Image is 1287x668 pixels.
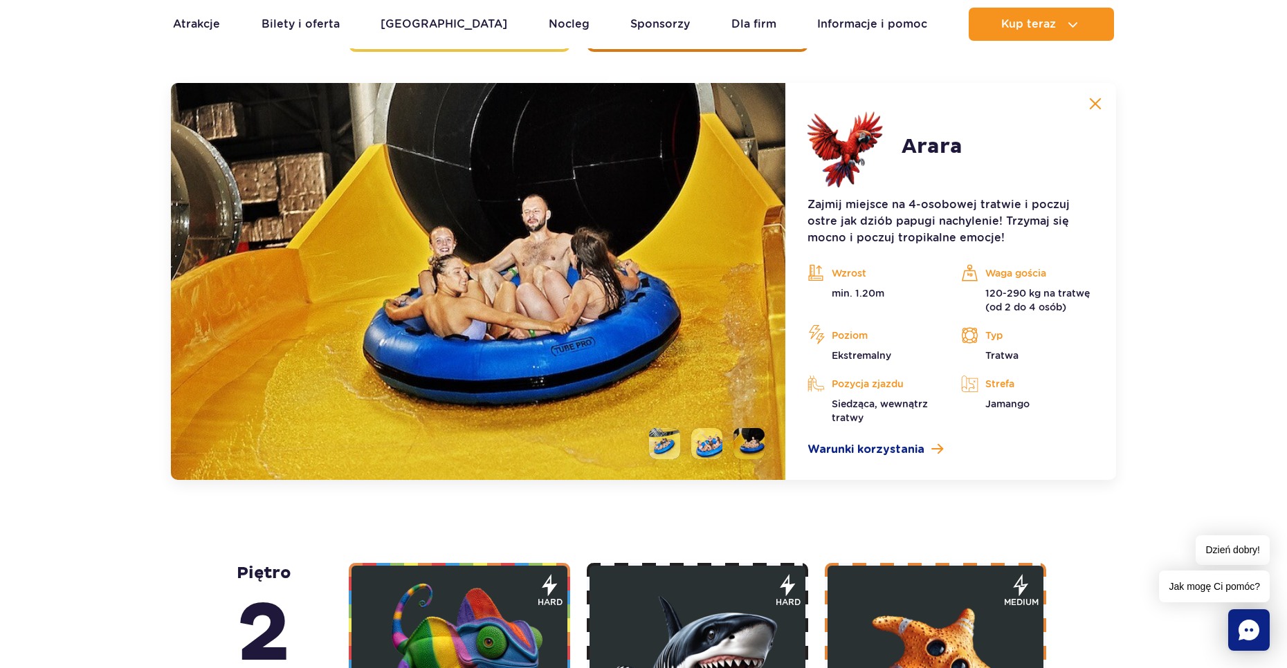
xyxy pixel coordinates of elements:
p: min. 1.20m [807,286,940,300]
h2: Arara [902,134,962,159]
a: Dla firm [731,8,776,41]
p: Zajmij miejsce na 4-osobowej tratwie i poczuj ostre jak dziób papugi nachylenie! Trzymaj się mocn... [807,196,1094,246]
span: medium [1004,596,1039,609]
a: [GEOGRAPHIC_DATA] [381,8,507,41]
p: Tratwa [961,349,1094,362]
a: Informacje i pomoc [817,8,927,41]
p: Typ [961,325,1094,346]
p: Waga gościa [961,263,1094,284]
a: Warunki korzystania [807,441,1094,458]
div: Chat [1228,609,1270,651]
span: Kup teraz [1001,18,1056,30]
p: 120-290 kg na tratwę (od 2 do 4 osób) [961,286,1094,314]
p: Poziom [807,325,940,346]
p: Strefa [961,373,1094,394]
button: Kup teraz [969,8,1114,41]
a: Sponsorzy [630,8,690,41]
a: Nocleg [549,8,590,41]
p: Siedząca, wewnątrz tratwy [807,397,940,425]
a: Bilety i oferta [262,8,340,41]
span: Jak mogę Ci pomóc? [1159,570,1270,602]
p: Ekstremalny [807,349,940,362]
img: 683e9e4e481cc327238821.png [807,105,891,188]
p: Jamango [961,397,1094,411]
span: Dzień dobry! [1196,535,1270,565]
p: Pozycja zjazdu [807,373,940,394]
a: Atrakcje [173,8,220,41]
span: hard [538,596,563,609]
span: Warunki korzystania [807,441,924,458]
span: hard [776,596,801,609]
p: Wzrost [807,263,940,284]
